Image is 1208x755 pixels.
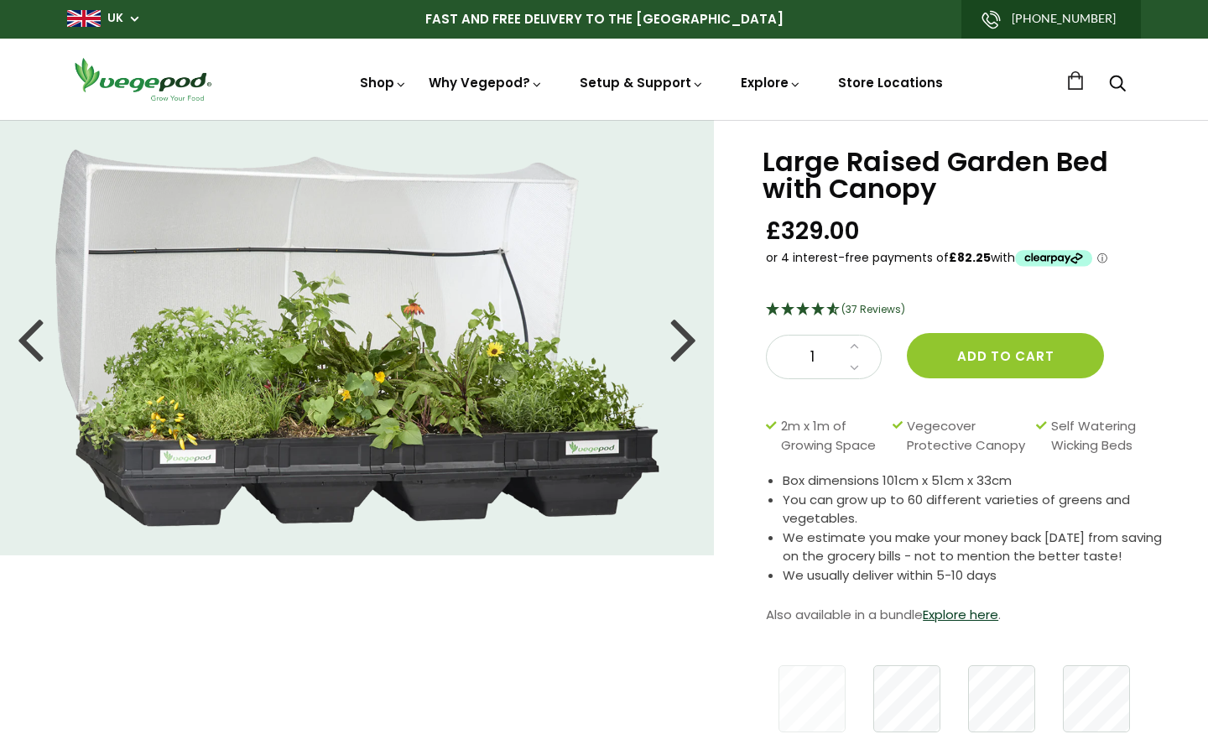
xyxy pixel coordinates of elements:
a: Store Locations [838,74,943,91]
li: We usually deliver within 5-10 days [783,566,1166,586]
a: Shop [360,74,407,91]
span: £329.00 [766,216,860,247]
li: You can grow up to 60 different varieties of greens and vegetables. [783,491,1166,528]
img: Vegepod [67,55,218,103]
img: Large Raised Garden Bed with Canopy [55,149,660,527]
a: Why Vegepod? [429,74,543,91]
div: 4.68 Stars - 37 Reviews [766,299,1166,321]
p: Also available in a bundle . [766,602,1166,627]
a: Setup & Support [580,74,704,91]
a: Increase quantity by 1 [845,336,864,357]
h1: Large Raised Garden Bed with Canopy [763,148,1166,202]
li: We estimate you make your money back [DATE] from saving on the grocery bills - not to mention the... [783,528,1166,566]
a: Decrease quantity by 1 [845,357,864,379]
span: Self Watering Wicking Beds [1051,417,1158,455]
a: Explore [741,74,801,91]
button: Add to cart [907,333,1104,378]
span: (37 Reviews) [841,302,905,316]
a: UK [107,10,123,27]
a: Explore here [923,606,998,623]
img: gb_large.png [67,10,101,27]
span: 1 [784,346,841,368]
li: Box dimensions 101cm x 51cm x 33cm [783,471,1166,491]
span: 2m x 1m of Growing Space [781,417,884,455]
a: Search [1109,76,1126,94]
span: Vegecover Protective Canopy [907,417,1028,455]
